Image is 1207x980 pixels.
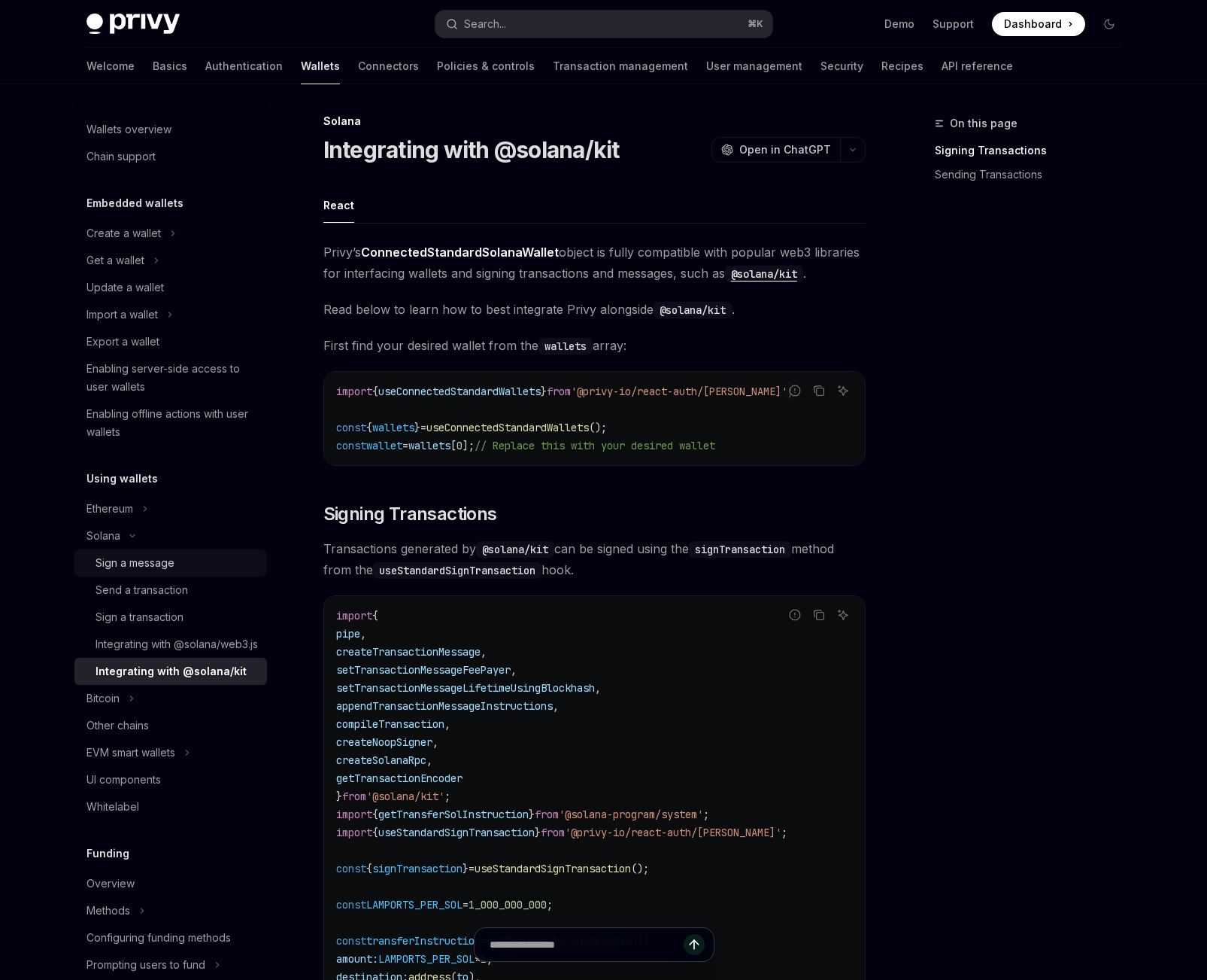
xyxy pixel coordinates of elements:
code: wallets [538,338,593,355]
span: Signing Transactions [323,502,497,526]
a: Export a wallet [74,328,267,355]
div: EVM smart wallets [86,744,175,762]
a: Security [820,48,863,84]
span: = [462,898,469,912]
span: [ [450,439,456,452]
span: ; [781,826,787,839]
span: Privy’s object is fully compatible with popular web3 libraries for interfacing wallets and signin... [323,242,866,284]
span: , [432,735,438,749]
a: Basics [153,48,187,84]
a: Overview [74,870,267,897]
a: Sign a message [74,549,267,577]
span: { [372,609,378,622]
div: Integrating with @solana/web3.js [96,635,258,653]
span: } [529,808,535,821]
span: // Replace this with your desired wallet [475,439,715,452]
div: Create a wallet [86,224,161,242]
span: import [336,385,372,398]
span: import [336,826,372,839]
span: , [481,645,487,659]
div: Prompting users to fund [86,956,205,974]
span: compileTransaction [336,717,444,731]
div: Solana [323,114,866,129]
a: Authentication [205,48,283,84]
div: Get a wallet [86,251,144,269]
span: ; [703,808,709,821]
a: Configuring funding methods [74,924,267,951]
button: Toggle Bitcoin section [74,685,267,712]
button: Toggle Get a wallet section [74,247,267,274]
div: Wallets overview [86,120,171,138]
a: UI components [74,766,267,793]
div: Overview [86,875,135,893]
a: Chain support [74,143,267,170]
span: useStandardSignTransaction [378,826,535,839]
span: useConnectedStandardWallets [378,385,541,398]
div: Integrating with @solana/kit [96,662,247,680]
img: dark logo [86,14,180,35]
button: Copy the contents from the code block [809,381,829,400]
code: @solana/kit [725,266,803,282]
div: Sign a transaction [96,608,183,626]
span: Open in ChatGPT [739,142,831,157]
span: , [595,681,601,695]
div: Methods [86,902,130,920]
span: createTransactionMessage [336,645,481,659]
span: import [336,808,372,821]
button: Toggle Import a wallet section [74,301,267,328]
span: , [511,663,517,677]
span: const [336,439,366,452]
div: Enabling offline actions with user wallets [86,405,258,441]
a: Dashboard [992,12,1085,36]
span: import [336,609,372,622]
span: from [535,808,559,821]
span: { [372,385,378,398]
a: Connectors [358,48,419,84]
code: @solana/kit [476,541,554,558]
a: Whitelabel [74,793,267,820]
span: First find your desired wallet from the array: [323,335,866,356]
span: , [553,699,559,713]
a: Signing Transactions [935,138,1133,163]
div: Whitelabel [86,798,139,816]
span: , [444,717,450,731]
div: Enabling server-side access to user wallets [86,360,258,396]
span: from [547,385,571,398]
code: useStandardSignTransaction [373,562,541,579]
button: Ask AI [833,381,853,400]
div: Send a transaction [96,581,188,599]
button: Toggle Ethereum section [74,495,267,522]
a: Recipes [881,48,923,84]
span: ]; [462,439,475,452]
a: Transaction management [553,48,688,84]
div: Other chains [86,717,149,735]
button: Send message [684,934,705,955]
a: User management [706,48,802,84]
span: , [360,627,366,641]
span: = [420,421,426,434]
span: } [541,385,547,398]
span: const [336,862,366,875]
span: { [372,826,378,839]
a: Sending Transactions [935,163,1133,187]
span: createSolanaRpc [336,753,426,767]
span: ; [547,898,553,912]
span: setTransactionMessageLifetimeUsingBlockhash [336,681,595,695]
span: (); [631,862,649,875]
span: signTransaction [372,862,462,875]
code: @solana/kit [654,302,732,318]
span: ⌘ K [748,18,763,30]
span: wallet [366,439,402,452]
code: signTransaction [689,541,791,558]
span: = [469,862,475,875]
span: const [336,898,366,912]
button: Open search [435,11,772,38]
span: { [366,862,372,875]
h1: Integrating with @solana/kit [323,136,620,163]
div: Solana [86,527,120,545]
span: (); [589,421,607,434]
a: Integrating with @solana/kit [74,658,267,685]
span: } [535,826,541,839]
a: Enabling server-side access to user wallets [74,355,267,400]
a: Sign a transaction [74,604,267,631]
